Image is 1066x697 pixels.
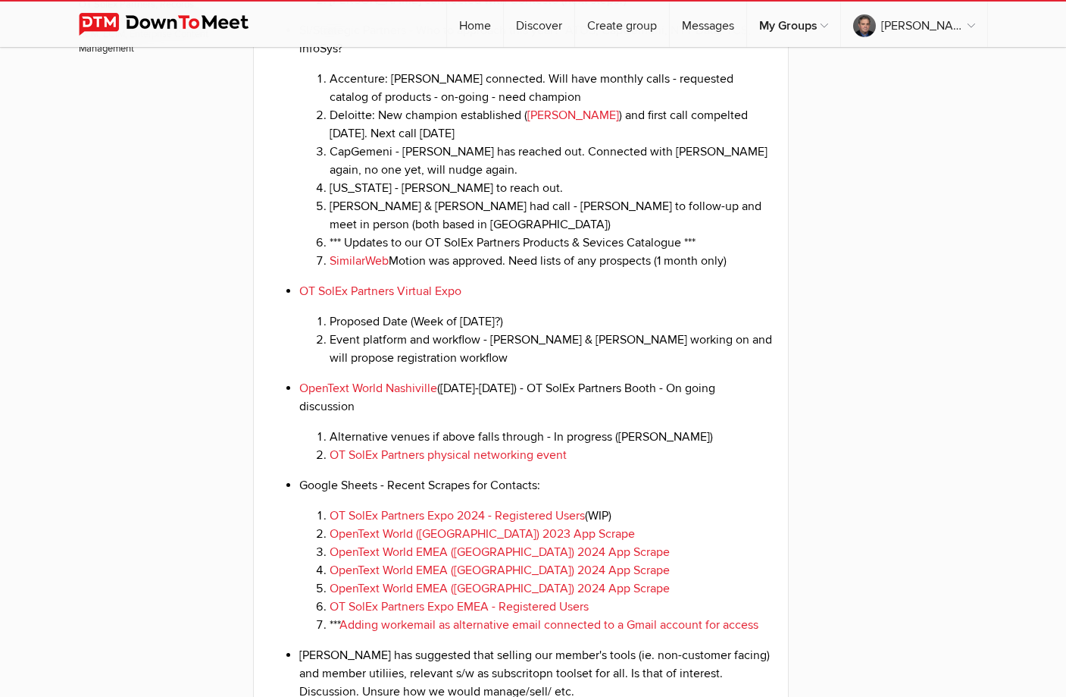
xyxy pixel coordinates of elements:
[330,447,567,463] a: OT SolEx Partners physical networking event
[339,617,758,633] a: Adding workemail as alternative email connected to a Gmail account for access
[299,284,461,299] a: OT SolEx Partners Virtual Expo
[299,21,774,270] li: SI/Strategic Partners - Who to approach this year? ATOS, CapGemeni, NTT Data, TCS, infoSys?
[330,563,670,578] a: OpenText World EMEA ([GEOGRAPHIC_DATA]) 2024 App Scrape
[841,2,987,47] a: [PERSON_NAME], [PERSON_NAME]
[330,70,774,106] li: Accenture: [PERSON_NAME] connected. Will have monthly calls - requested catalog of products - on-...
[299,379,774,464] li: ([DATE]-[DATE]) - OT SolEx Partners Booth - On going discussion
[330,428,774,446] li: Alternative venues if above falls through - In progress ([PERSON_NAME])
[79,13,272,36] img: DownToMeet
[330,312,774,331] li: Proposed Date (Week of [DATE]?)
[330,253,389,268] a: SimilarWeb
[330,526,635,542] a: OpenText World ([GEOGRAPHIC_DATA]) 2023 App Scrape
[527,108,619,123] a: [PERSON_NAME]
[330,179,774,197] li: [US_STATE] - [PERSON_NAME] to reach out.
[330,331,774,367] li: Event platform and workflow - [PERSON_NAME] & [PERSON_NAME] working on and will propose registrat...
[330,106,774,143] li: Deloitte: New champion established ( ) and first call compelted [DATE]. Next call [DATE]
[299,476,774,634] li: Google Sheets - Recent Scrapes for Contacts:
[330,252,774,270] li: Motion was approved. Need lists of any prospects (1 month only)
[670,2,746,47] a: Messages
[747,2,840,47] a: My Groups
[299,381,437,396] a: OpenText World Nashiville
[504,2,574,47] a: Discover
[330,581,670,596] a: OpenText World EMEA ([GEOGRAPHIC_DATA]) 2024 App Scrape
[330,234,774,252] li: *** Updates to our OT SolEx Partners Products & Sevices Catalogue ***
[447,2,503,47] a: Home
[330,545,670,560] a: OpenText World EMEA ([GEOGRAPHIC_DATA]) 2024 App Scrape
[330,599,589,614] a: OT SolEx Partners Expo EMEA - Registered Users
[575,2,669,47] a: Create group
[330,143,774,179] li: CapGemeni - [PERSON_NAME] has reached out. Connected with [PERSON_NAME] again, no one yet, will n...
[330,508,585,523] a: OT SolEx Partners Expo 2024 - Registered Users
[330,197,774,234] li: [PERSON_NAME] & [PERSON_NAME] had call - [PERSON_NAME] to follow-up and meet in person (both base...
[330,507,774,525] li: (WIP)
